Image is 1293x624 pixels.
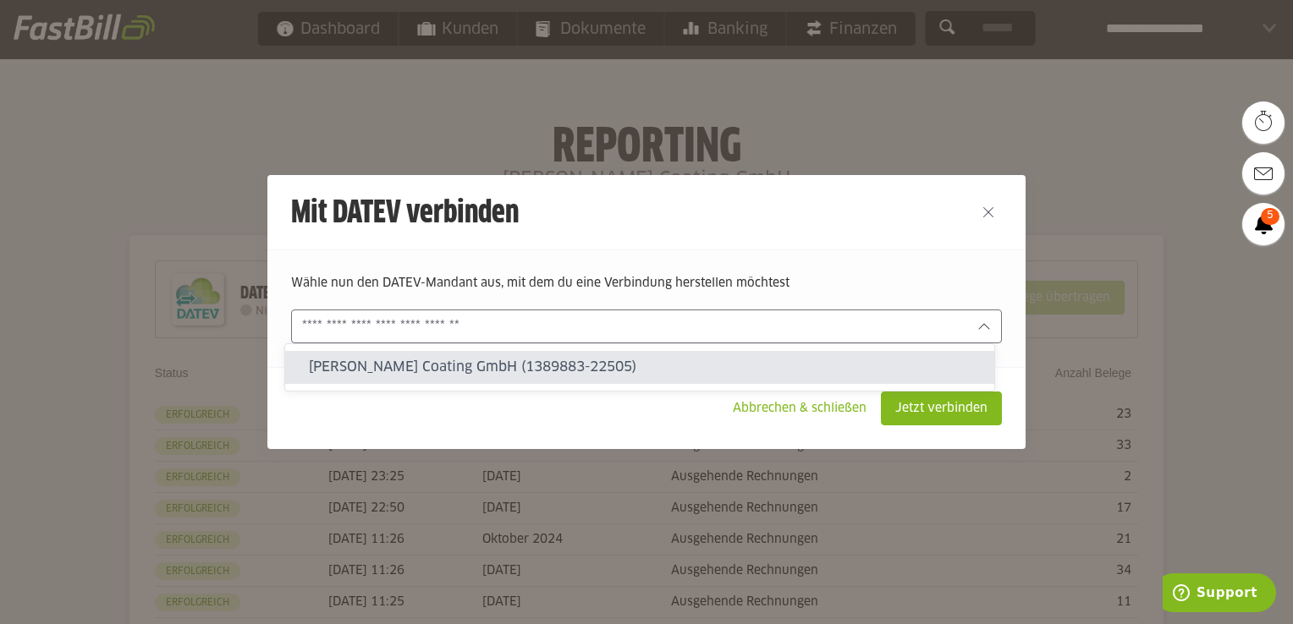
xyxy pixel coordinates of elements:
[285,351,994,383] sl-option: [PERSON_NAME] Coating GmbH (1389883-22505)
[881,391,1002,425] sl-button: Jetzt verbinden
[1261,208,1279,225] span: 5
[718,391,881,425] sl-button: Abbrechen & schließen
[291,274,1002,293] p: Wähle nun den DATEV-Mandant aus, mit dem du eine Verbindung herstellen möchtest
[1242,203,1285,245] a: 5
[1163,573,1276,616] iframe: Öffnet ein Widget, in dem Sie weitere Informationen finden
